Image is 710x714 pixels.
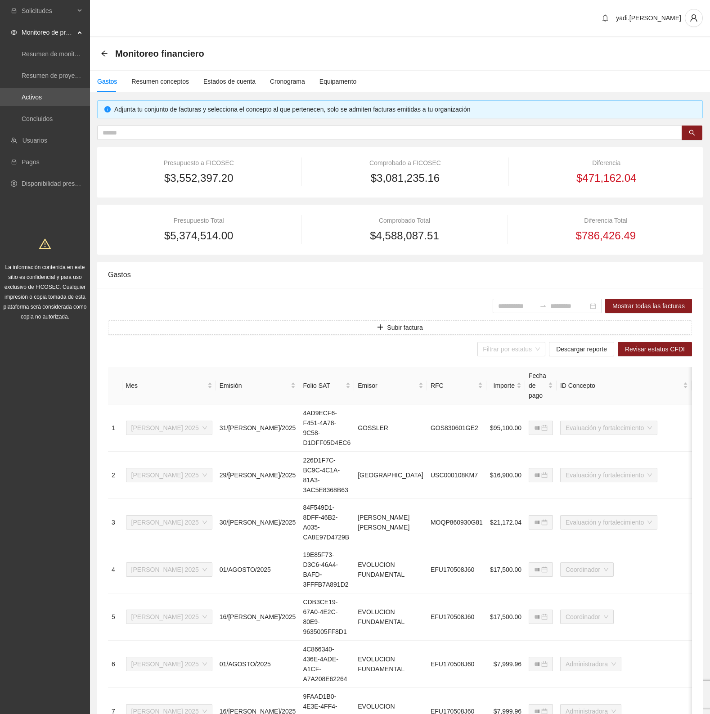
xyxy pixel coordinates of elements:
td: 84F549D1-8DFF-46B2-A035-CA8E97D4729B [299,499,354,546]
span: $3,552,397.20 [164,170,233,187]
button: plusSubir factura [108,320,692,335]
span: Importe [490,381,515,391]
div: Comprobado a FICOSEC [314,158,497,168]
span: Julio 2025 [131,563,207,576]
span: Julio 2025 [131,657,207,671]
td: EVOLUCION FUNDAMENTAL [354,593,427,641]
td: 4 [108,546,122,593]
span: warning [39,238,51,250]
td: 31/[PERSON_NAME]/2025 [216,404,300,452]
button: user [685,9,703,27]
td: 29/[PERSON_NAME]/2025 [216,452,300,499]
td: 19E85F73-D3C6-46A4-BAFD-3FFFB7A891D2 [299,546,354,593]
th: Folio SAT [299,367,354,404]
a: Activos [22,94,42,101]
td: EVOLUCION FUNDAMENTAL [354,546,427,593]
td: 4AD9ECF6-F451-4A78-9C58-D1DFF05D4EC6 [299,404,354,452]
td: 6 [108,641,122,688]
a: Disponibilidad presupuestal [22,180,99,187]
button: Revisar estatus CFDI [618,342,692,356]
span: info-circle [104,106,111,112]
td: 30/[PERSON_NAME]/2025 [216,499,300,546]
div: Diferencia Total [520,216,692,225]
td: EFU170508J60 [427,546,486,593]
td: 16/[PERSON_NAME]/2025 [216,593,300,641]
span: Julio 2025 [131,610,207,624]
span: ID Concepto [560,381,681,391]
button: Mostrar todas las facturas [605,299,692,313]
div: Diferencia [521,158,692,168]
td: 226D1F7C-BC9C-4C1A-81A3-3AC5E8368B63 [299,452,354,499]
td: 4C866340-436E-4ADE-A1CF-A7A208E62264 [299,641,354,688]
td: EVOLUCION FUNDAMENTAL [354,641,427,688]
td: $95,100.00 [486,404,525,452]
span: $5,374,514.00 [164,227,233,244]
div: Cronograma [270,76,305,86]
td: MOQP860930G81 [427,499,486,546]
td: 1 [108,404,122,452]
span: $3,081,235.16 [371,170,440,187]
div: Resumen conceptos [131,76,189,86]
span: RFC [431,381,476,391]
span: Subir factura [387,323,422,332]
span: to [539,302,547,310]
span: yadi.[PERSON_NAME] [616,14,681,22]
td: [PERSON_NAME] [PERSON_NAME] [354,499,427,546]
td: 2 [108,452,122,499]
button: bell [598,11,612,25]
div: Equipamento [319,76,357,86]
a: Pagos [22,158,40,166]
th: Emisión [216,367,300,404]
span: bell [598,14,612,22]
span: Monitoreo de proyectos [22,23,75,41]
button: Descargar reporte [549,342,614,356]
td: GOSSLER [354,404,427,452]
td: 01/AGOSTO/2025 [216,546,300,593]
span: $471,162.04 [576,170,636,187]
div: Back [101,50,108,58]
div: Gastos [97,76,117,86]
a: Resumen de monitoreo [22,50,87,58]
td: $17,500.00 [486,546,525,593]
div: Gastos [108,262,692,287]
span: inbox [11,8,17,14]
div: Presupuesto a FICOSEC [108,158,289,168]
td: GOS830601GE2 [427,404,486,452]
td: USC000108KM7 [427,452,486,499]
span: $786,426.49 [576,227,636,244]
span: Emisor [358,381,417,391]
div: Estados de cuenta [203,76,256,86]
td: $7,999.96 [486,641,525,688]
td: [GEOGRAPHIC_DATA] [354,452,427,499]
span: plus [377,324,383,331]
td: EFU170508J60 [427,641,486,688]
span: swap-right [539,302,547,310]
span: Monitoreo financiero [115,46,204,61]
span: Julio 2025 [131,421,207,435]
th: ID Concepto [557,367,692,404]
td: $17,500.00 [486,593,525,641]
iframe: SalesIQ Chatwindow [532,409,708,707]
span: Julio 2025 [131,468,207,482]
td: $16,900.00 [486,452,525,499]
span: Mostrar todas las facturas [612,301,685,311]
th: RFC [427,367,486,404]
span: arrow-left [101,50,108,57]
td: 5 [108,593,122,641]
span: Solicitudes [22,2,75,20]
td: $21,172.04 [486,499,525,546]
span: La información contenida en este sitio es confidencial y para uso exclusivo de FICOSEC. Cualquier... [4,264,87,320]
div: Comprobado Total [314,216,495,225]
div: Presupuesto Total [108,216,289,225]
span: Emisión [220,381,289,391]
span: eye [11,29,17,36]
span: Descargar reporte [556,344,607,354]
th: Importe [486,367,525,404]
span: search [689,130,695,137]
a: Usuarios [22,137,47,144]
td: EFU170508J60 [427,593,486,641]
td: CDB3CE19-67A0-4E2C-80E9-9635005FF8D1 [299,593,354,641]
span: Folio SAT [303,381,344,391]
span: Revisar estatus CFDI [625,344,685,354]
th: Fecha de pago [525,367,557,404]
